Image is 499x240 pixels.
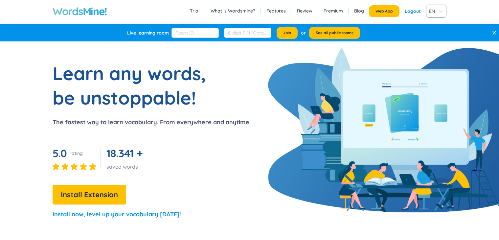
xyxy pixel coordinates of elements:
a: Review [297,8,312,14]
span: See all public rooms [316,30,353,36]
input: 6-digit PIN (Optional) [224,28,271,38]
div: saved words [106,163,145,170]
div: Live learning room [127,30,169,36]
div: Logout [405,5,421,17]
a: Blog [354,8,364,14]
a: WordsMine! [53,5,107,18]
button: Web App [369,5,399,17]
span: Join [283,30,291,36]
div: rating [70,150,83,156]
p: The fastest way to learn vocabulary. From everywhere and anytime. [53,118,251,127]
input: Room ID [171,28,219,38]
button: Join [277,27,298,39]
button: Install Extension [53,185,126,204]
a: Features [266,8,286,14]
a: Premium [324,8,343,14]
span: Web App [375,9,393,14]
div: or [301,29,306,36]
span: 5.0 [53,147,67,160]
p: Install now, level up your vocabulary [DATE]! [53,210,181,219]
button: See all public rooms [309,27,360,39]
h1: Learn any words, be unstoppable! [53,61,217,110]
span: Install Extension [61,189,118,201]
a: What is Wordsmine? [211,8,255,14]
span: 18.341 + [106,147,143,160]
a: Install Extension [53,192,126,199]
span: VIE [429,6,441,16]
a: Trial [190,8,199,14]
